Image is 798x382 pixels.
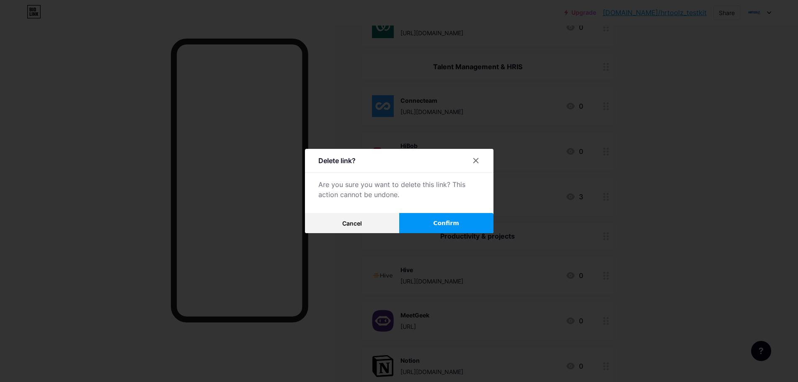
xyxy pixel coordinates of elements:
button: Cancel [305,213,399,233]
span: Confirm [433,219,459,228]
button: Confirm [399,213,493,233]
div: Delete link? [318,156,356,166]
div: Are you sure you want to delete this link? This action cannot be undone. [318,179,480,200]
span: Cancel [342,220,362,227]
